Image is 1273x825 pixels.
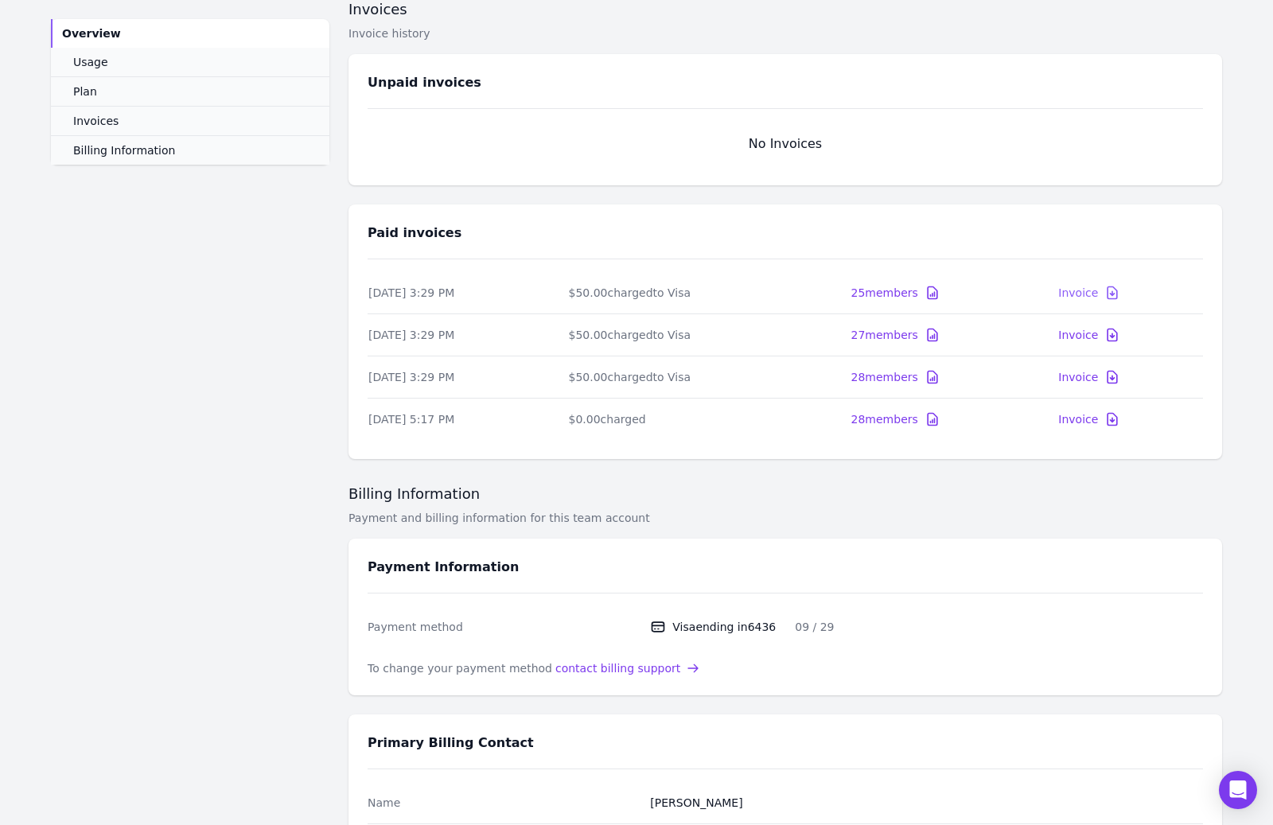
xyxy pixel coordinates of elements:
[73,54,108,70] span: Usage
[51,135,329,165] a: Billing Information
[368,371,454,383] span: [DATE] 3:29 PM
[650,795,1203,811] dd: [PERSON_NAME]
[51,76,329,106] a: Plan
[368,619,637,635] dt: Payment method
[51,19,329,48] a: Overview
[851,369,918,385] div: 28 members
[1058,411,1098,427] div: Invoice
[51,48,329,76] a: Usage
[569,413,646,426] span: $0.00 charged
[1219,771,1257,809] div: Open Intercom Messenger
[51,106,329,135] a: Invoices
[795,619,834,635] div: 09 / 29
[368,224,1203,243] h3: Paid invoices
[1058,411,1202,427] a: Invoice
[368,329,454,341] span: [DATE] 3:29 PM
[368,558,1203,577] h3: Payment Information
[368,734,1203,753] h3: Primary Billing Contact
[368,286,454,299] span: [DATE] 3:29 PM
[1058,327,1098,343] div: Invoice
[1058,369,1098,385] div: Invoice
[348,25,1222,41] div: Invoice history
[555,660,680,676] span: contact billing support
[1058,285,1098,301] div: Invoice
[348,510,1222,526] div: Payment and billing information for this team account
[1058,327,1202,343] a: Invoice
[569,329,691,341] span: $50.00 charged to Visa
[368,413,454,426] span: [DATE] 5:17 PM
[851,411,1057,427] a: 28members
[730,122,841,166] div: No Invoices
[73,142,175,158] span: Billing Information
[672,619,776,635] div: Visa ending in 6436
[569,286,691,299] span: $50.00 charged to Visa
[1058,369,1202,385] a: Invoice
[73,113,119,129] span: Invoices
[368,660,552,676] span: To change your payment method
[851,411,918,427] div: 28 members
[851,369,1057,385] a: 28members
[851,285,1057,301] a: 25members
[1058,285,1202,301] a: Invoice
[851,327,918,343] div: 27 members
[368,795,637,811] dt: Name
[851,327,1057,343] a: 27members
[62,25,121,41] span: Overview
[851,285,918,301] div: 25 members
[73,84,97,99] span: Plan
[51,19,329,165] nav: Sidebar
[348,484,1222,504] h2: Billing Information
[569,371,691,383] span: $50.00 charged to Visa
[368,73,1203,92] h3: Unpaid invoices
